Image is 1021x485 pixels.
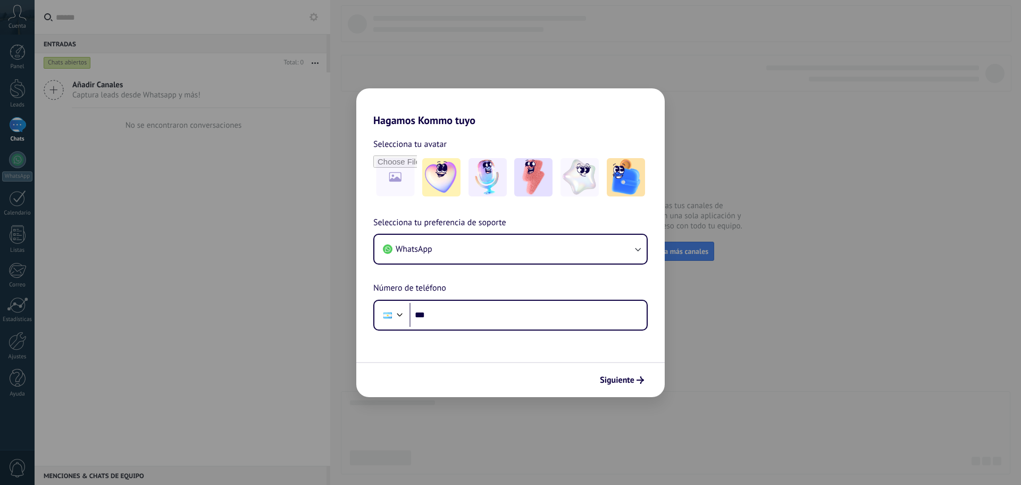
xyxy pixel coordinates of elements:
[373,216,506,230] span: Selecciona tu preferencia de soporte
[356,88,665,127] h2: Hagamos Kommo tuyo
[514,158,553,196] img: -3.jpeg
[422,158,461,196] img: -1.jpeg
[595,371,649,389] button: Siguiente
[396,244,432,254] span: WhatsApp
[468,158,507,196] img: -2.jpeg
[373,137,447,151] span: Selecciona tu avatar
[607,158,645,196] img: -5.jpeg
[560,158,599,196] img: -4.jpeg
[373,282,446,295] span: Número de teléfono
[378,304,398,326] div: Argentina: + 54
[600,376,634,384] span: Siguiente
[374,235,647,264] button: WhatsApp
